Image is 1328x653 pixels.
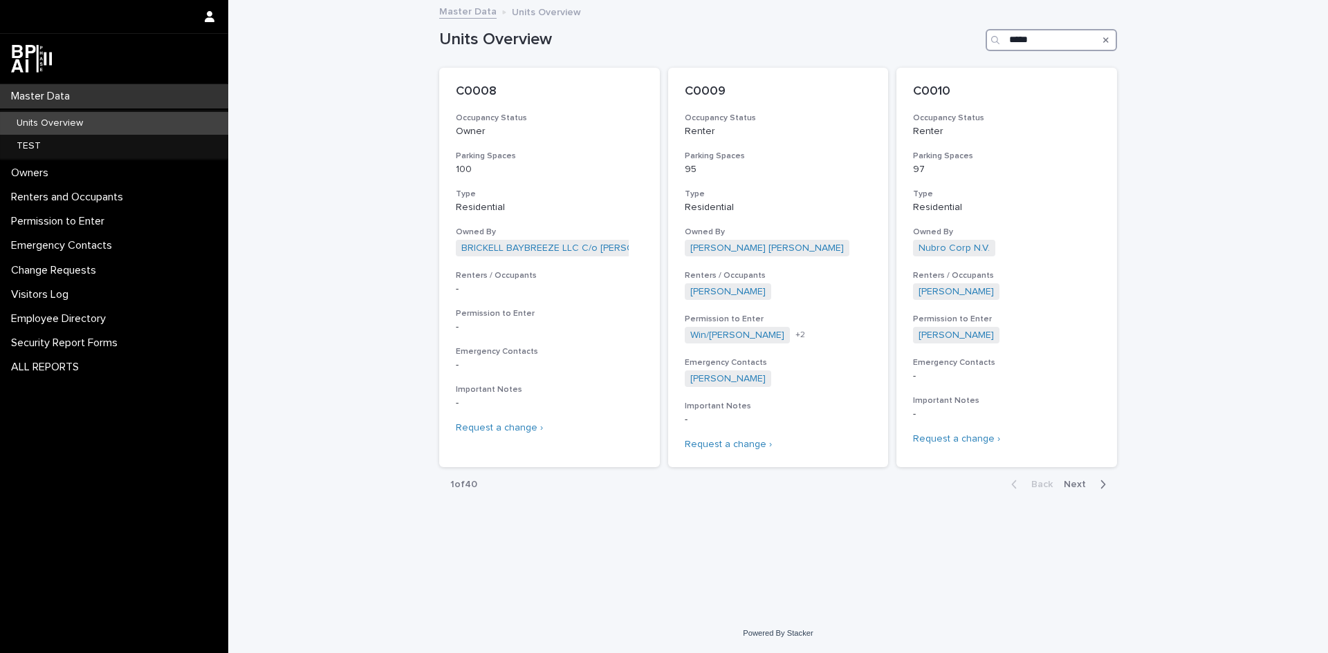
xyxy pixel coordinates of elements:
a: Nubro Corp N.V. [919,243,990,254]
h3: Parking Spaces [913,151,1100,162]
p: Renters and Occupants [6,191,134,204]
p: Residential [685,202,872,214]
h3: Renters / Occupants [456,270,643,281]
p: - [456,283,643,295]
span: + 2 [795,331,805,339]
a: Win/[PERSON_NAME] [690,330,784,341]
p: Units Overview [6,117,94,129]
p: Units Overview [512,3,581,19]
p: - [913,370,1100,382]
h3: Important Notes [685,401,872,412]
h3: Occupancy Status [913,113,1100,124]
p: Owners [6,167,59,180]
h3: Occupancy Status [685,113,872,124]
span: Back [1023,480,1053,489]
p: 95 [685,164,872,176]
button: Back [1000,478,1058,491]
h3: Emergency Contacts [456,346,643,357]
p: ALL REPORTS [6,361,90,374]
h3: Parking Spaces [685,151,872,162]
a: Request a change › [456,423,543,433]
h3: Important Notes [456,384,643,395]
h3: Permission to Enter [913,314,1100,325]
p: - [685,414,872,426]
a: C0009Occupancy StatusRenterParking Spaces95TypeResidentialOwned By[PERSON_NAME] [PERSON_NAME] Ren... [668,68,889,467]
a: BRICKELL BAYBREEZE LLC C/o [PERSON_NAME] and [PERSON_NAME] (C-0008) [461,243,815,254]
a: Powered By Stacker [743,629,813,637]
h3: Type [456,189,643,200]
h3: Emergency Contacts [685,357,872,368]
h3: Occupancy Status [456,113,643,124]
p: Employee Directory [6,312,117,325]
h3: Parking Spaces [456,151,643,162]
a: [PERSON_NAME] [690,286,766,298]
p: Security Report Forms [6,337,129,350]
p: TEST [6,140,52,152]
span: Next [1064,480,1094,489]
h3: Renters / Occupants [685,270,872,281]
p: - [456,359,643,371]
p: 100 [456,164,643,176]
p: Owner [456,126,643,138]
button: Next [1058,478,1117,491]
h3: Permission to Enter [685,314,872,325]
img: dwgmcNfxSF6WIOOXiGgu [11,45,52,73]
a: [PERSON_NAME] [919,286,994,298]
p: Visitors Log [6,288,80,301]
a: C0010Occupancy StatusRenterParking Spaces97TypeResidentialOwned ByNubro Corp N.V. Renters / Occup... [896,68,1117,467]
a: Request a change › [913,434,1000,444]
p: Permission to Enter [6,215,116,228]
p: C0008 [456,84,643,100]
p: C0010 [913,84,1100,100]
p: Residential [456,202,643,214]
h3: Type [685,189,872,200]
a: [PERSON_NAME] [690,373,766,385]
p: 97 [913,164,1100,176]
p: - [913,408,1100,420]
h3: Owned By [913,227,1100,238]
a: C0008Occupancy StatusOwnerParking Spaces100TypeResidentialOwned ByBRICKELL BAYBREEZE LLC C/o [PER... [439,68,660,467]
p: Emergency Contacts [6,239,123,252]
a: Request a change › [685,439,772,449]
a: [PERSON_NAME] [PERSON_NAME] [690,243,844,254]
p: - [456,397,643,409]
h3: Permission to Enter [456,308,643,319]
p: - [456,321,643,333]
h3: Owned By [685,227,872,238]
h3: Emergency Contacts [913,357,1100,368]
p: Change Requests [6,264,107,277]
p: Renter [685,126,872,138]
p: C0009 [685,84,872,100]
p: 1 of 40 [439,468,488,502]
h3: Important Notes [913,395,1100,406]
a: Master Data [439,3,497,19]
h3: Renters / Occupants [913,270,1100,281]
p: Residential [913,202,1100,214]
h3: Owned By [456,227,643,238]
h1: Units Overview [439,30,980,50]
h3: Type [913,189,1100,200]
p: Renter [913,126,1100,138]
input: Search [986,29,1117,51]
p: Master Data [6,90,81,103]
a: [PERSON_NAME] [919,330,994,341]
